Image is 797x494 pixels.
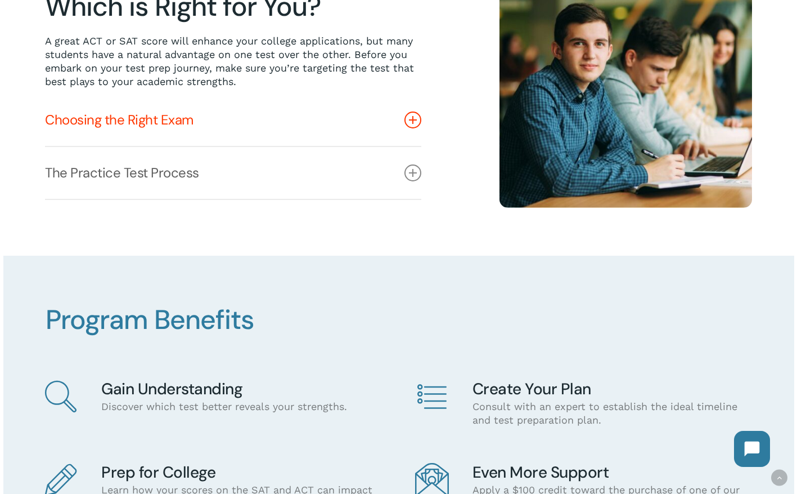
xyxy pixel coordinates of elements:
a: Choosing the Right Exam [45,94,421,146]
div: Consult with an expert to establish the ideal timeline and test preparation plan. [472,381,750,427]
h4: Even More Support [472,464,750,481]
span: Program Benefits [46,302,254,337]
div: Discover which test better reveals your strengths. [101,381,379,413]
h4: Gain Understanding [101,381,379,398]
iframe: Chatbot [723,420,781,478]
h4: Prep for College [101,464,379,481]
p: A great ACT or SAT score will enhance your college applications, but many students have a natural... [45,34,421,88]
a: The Practice Test Process [45,147,421,199]
h4: Create Your Plan [472,381,750,398]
